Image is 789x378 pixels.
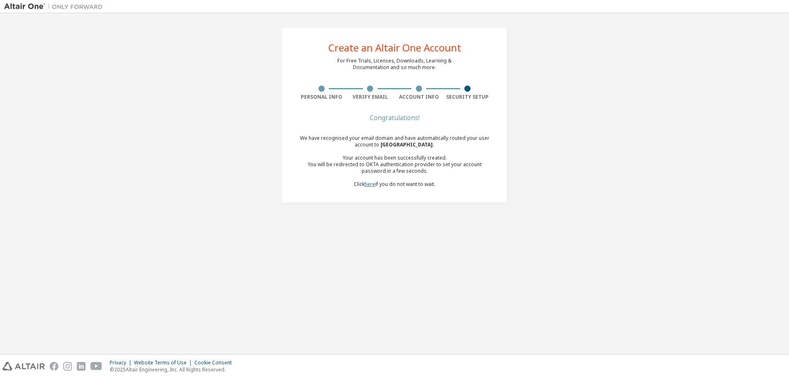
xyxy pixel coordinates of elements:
div: We have recognised your email domain and have automatically routed your user account to Click if ... [297,135,492,188]
div: Personal Info [297,94,346,100]
div: Security Setup [443,94,492,100]
div: Cookie Consent [194,359,237,366]
img: altair_logo.svg [2,362,45,371]
img: youtube.svg [90,362,102,371]
p: © 2025 Altair Engineering, Inc. All Rights Reserved. [110,366,237,373]
div: Create an Altair One Account [328,43,461,53]
div: Website Terms of Use [134,359,194,366]
div: You will be redirected to OKTA authentication provider to set your account password in a few seco... [297,161,492,174]
div: Verify Email [346,94,395,100]
div: Account Info [394,94,443,100]
div: For Free Trials, Licenses, Downloads, Learning & Documentation and so much more. [337,58,452,71]
img: facebook.svg [50,362,58,371]
img: linkedin.svg [77,362,85,371]
a: here [365,181,375,188]
div: Congratulations! [297,115,492,120]
img: instagram.svg [63,362,72,371]
div: Privacy [110,359,134,366]
div: Your account has been successfully created. [297,155,492,161]
img: Altair One [4,2,107,11]
span: [GEOGRAPHIC_DATA] . [381,141,434,148]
